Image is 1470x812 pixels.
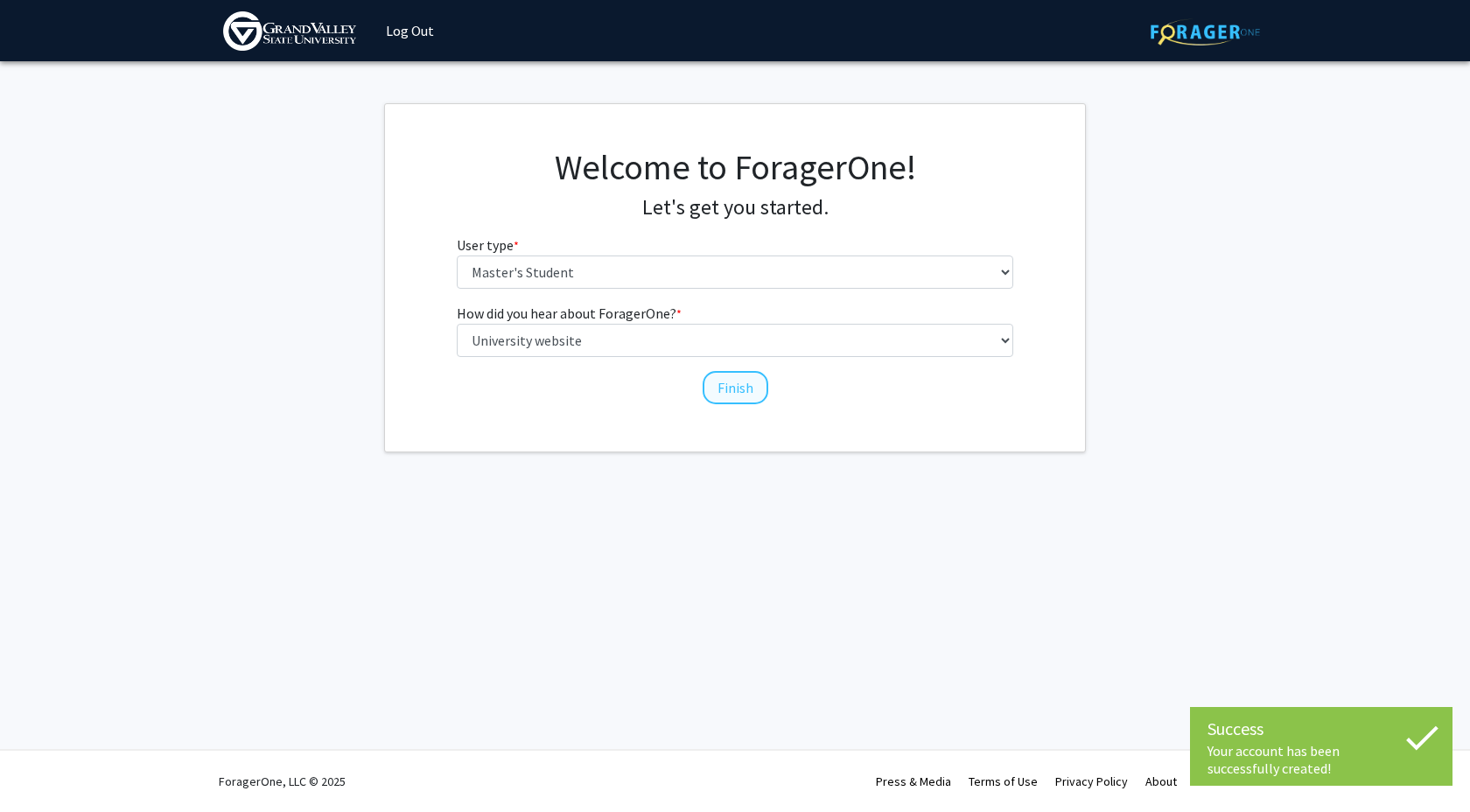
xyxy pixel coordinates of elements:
[1145,773,1177,789] a: About
[13,733,74,799] iframe: Chat
[876,773,951,789] a: Press & Media
[219,751,346,812] div: ForagerOne, LLC © 2025
[703,371,768,404] button: Finish
[457,303,682,324] label: How did you hear about ForagerOne?
[1207,742,1435,777] div: Your account has been successfully created!
[457,195,1014,220] h4: Let's get you started.
[1207,716,1435,742] div: Success
[1151,18,1260,45] img: ForagerOne Logo
[1055,773,1128,789] a: Privacy Policy
[223,11,356,51] img: Grand Valley State University Logo
[969,773,1038,789] a: Terms of Use
[457,234,519,255] label: User type
[457,146,1014,188] h1: Welcome to ForagerOne!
